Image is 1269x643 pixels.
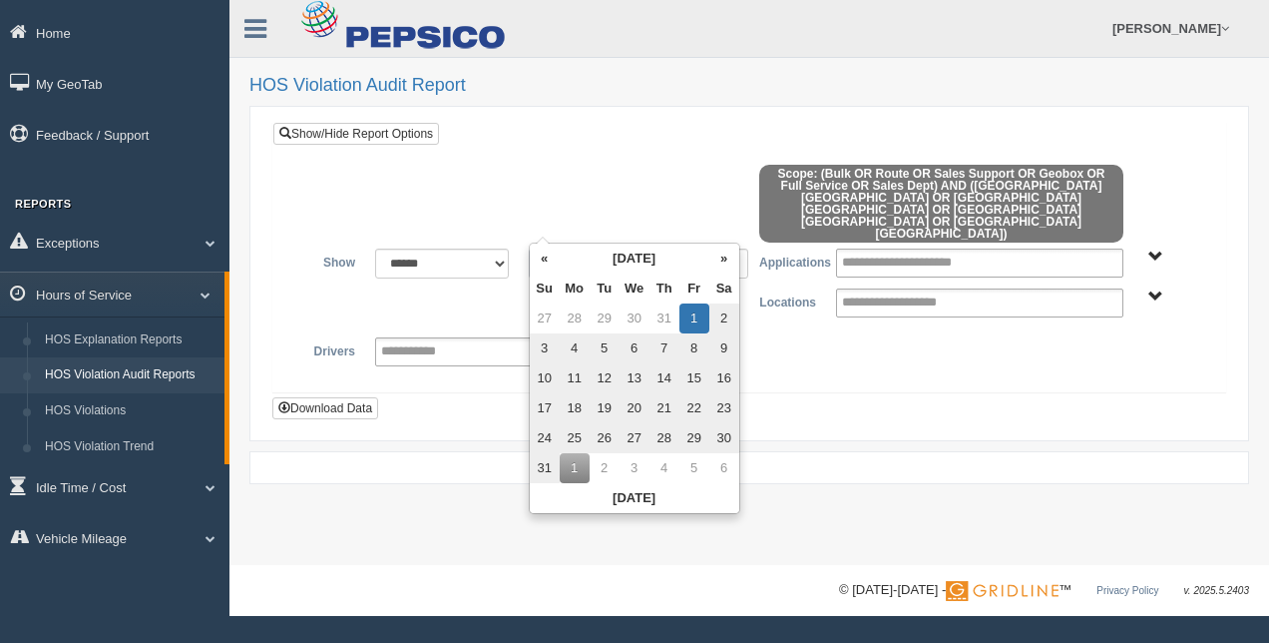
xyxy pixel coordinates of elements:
td: 15 [679,363,709,393]
td: 30 [620,304,649,333]
td: 24 [530,423,560,453]
td: 26 [590,423,620,453]
td: 28 [649,423,679,453]
button: Download Data [272,397,378,419]
td: 6 [709,453,739,483]
td: 1 [679,304,709,333]
td: 6 [620,333,649,363]
td: 12 [590,363,620,393]
td: 21 [649,393,679,423]
img: Gridline [946,581,1058,601]
td: 13 [620,363,649,393]
th: « [530,244,560,274]
td: 5 [679,453,709,483]
td: 23 [709,393,739,423]
th: Th [649,274,679,304]
td: 28 [560,304,590,333]
td: 4 [560,333,590,363]
td: 19 [590,393,620,423]
a: HOS Explanation Reports [36,322,224,358]
label: Applications [749,249,826,273]
th: Mo [560,274,590,304]
td: 29 [590,304,620,333]
label: Locations [749,289,826,313]
td: 2 [709,304,739,333]
td: 9 [709,333,739,363]
a: HOS Violation Trend [36,429,224,465]
th: [DATE] [560,244,709,274]
th: Fr [679,274,709,304]
label: Show [288,249,365,273]
td: 25 [560,423,590,453]
th: » [709,244,739,274]
td: 5 [590,333,620,363]
td: 7 [649,333,679,363]
td: 14 [649,363,679,393]
td: 2 [590,453,620,483]
span: v. 2025.5.2403 [1184,585,1249,596]
a: HOS Violations [36,393,224,429]
td: 4 [649,453,679,483]
a: Show/Hide Report Options [273,123,439,145]
td: 31 [530,453,560,483]
td: 1 [560,453,590,483]
td: 11 [560,363,590,393]
td: 18 [560,393,590,423]
td: 3 [620,453,649,483]
td: 17 [530,393,560,423]
h2: HOS Violation Audit Report [249,76,1249,96]
td: 27 [620,423,649,453]
td: 27 [530,304,560,333]
th: [DATE] [530,483,739,513]
td: 30 [709,423,739,453]
div: © [DATE]-[DATE] - ™ [839,580,1249,601]
td: 29 [679,423,709,453]
td: 22 [679,393,709,423]
td: 3 [530,333,560,363]
a: HOS Violation Audit Reports [36,357,224,393]
label: Drivers [288,337,365,361]
td: 8 [679,333,709,363]
td: 31 [649,304,679,333]
th: We [620,274,649,304]
td: 10 [530,363,560,393]
th: Sa [709,274,739,304]
th: Tu [590,274,620,304]
span: Scope: (Bulk OR Route OR Sales Support OR Geobox OR Full Service OR Sales Dept) AND ([GEOGRAPHIC_... [759,165,1123,243]
td: 16 [709,363,739,393]
a: Privacy Policy [1096,585,1158,596]
td: 20 [620,393,649,423]
th: Su [530,274,560,304]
